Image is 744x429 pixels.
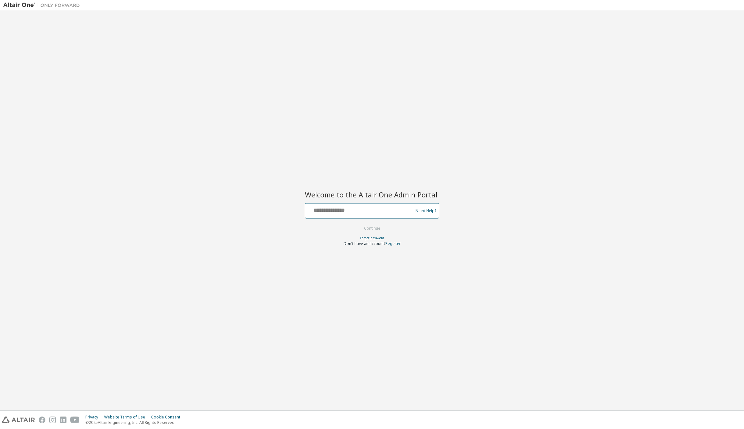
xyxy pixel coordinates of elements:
div: Privacy [85,415,104,420]
img: instagram.svg [49,417,56,423]
div: Cookie Consent [151,415,184,420]
a: Forgot password [360,236,384,240]
span: Don't have an account? [344,241,385,246]
img: linkedin.svg [60,417,66,423]
img: Altair One [3,2,83,8]
div: Website Terms of Use [104,415,151,420]
h2: Welcome to the Altair One Admin Portal [305,190,439,199]
a: Register [385,241,401,246]
p: © 2025 Altair Engineering, Inc. All Rights Reserved. [85,420,184,425]
img: youtube.svg [70,417,80,423]
img: altair_logo.svg [2,417,35,423]
img: facebook.svg [39,417,45,423]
